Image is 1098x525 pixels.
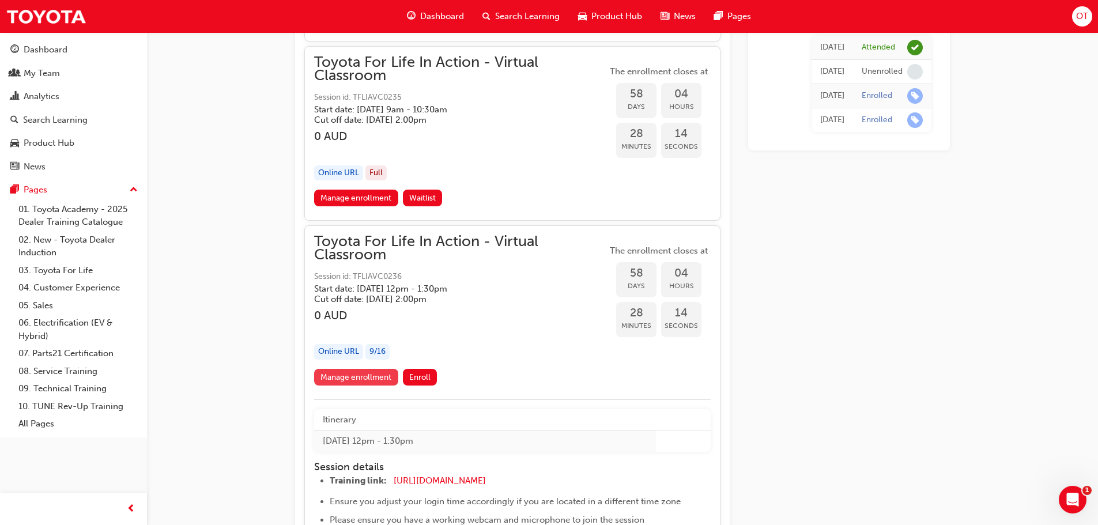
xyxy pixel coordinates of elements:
[314,115,588,125] h5: Cut off date: [DATE] 2:00pm
[314,104,588,115] h5: Start date: [DATE] 9am - 10:30am
[10,185,19,195] span: pages-icon
[314,190,398,206] a: Manage enrollment
[14,201,142,231] a: 01. Toyota Academy - 2025 Dealer Training Catalogue
[616,307,656,320] span: 28
[661,280,701,293] span: Hours
[862,42,895,53] div: Attended
[314,270,607,284] span: Session id: TFLIAVC0236
[616,267,656,280] span: 58
[5,179,142,201] button: Pages
[420,10,464,23] span: Dashboard
[10,162,19,172] span: news-icon
[24,160,46,173] div: News
[907,40,923,55] span: learningRecordVerb_ATTEND-icon
[1076,10,1088,23] span: OT
[24,67,60,80] div: My Team
[820,89,844,103] div: Fri Apr 11 2025 14:55:31 GMT+0800 (Australian Western Standard Time)
[24,183,47,197] div: Pages
[5,63,142,84] a: My Team
[365,165,387,181] div: Full
[820,65,844,78] div: Fri Apr 11 2025 14:56:13 GMT+0800 (Australian Western Standard Time)
[727,10,751,23] span: Pages
[314,409,656,430] th: Itinerary
[314,284,588,294] h5: Start date: [DATE] 12pm - 1:30pm
[314,309,607,322] h3: 0 AUD
[5,133,142,154] a: Product Hub
[1059,486,1086,513] iframe: Intercom live chat
[130,183,138,198] span: up-icon
[661,307,701,320] span: 14
[607,65,711,78] span: The enrollment closes at
[5,109,142,131] a: Search Learning
[661,9,669,24] span: news-icon
[314,130,607,143] h3: 0 AUD
[820,114,844,127] div: Thu Mar 20 2025 15:38:49 GMT+0800 (Australian Western Standard Time)
[314,91,607,104] span: Session id: TFLIAVC0235
[14,297,142,315] a: 05. Sales
[705,5,760,28] a: pages-iconPages
[661,267,701,280] span: 04
[394,475,486,486] span: [URL][DOMAIN_NAME]
[651,5,705,28] a: news-iconNews
[14,231,142,262] a: 02. New - Toyota Dealer Induction
[495,10,560,23] span: Search Learning
[661,140,701,153] span: Seconds
[616,127,656,141] span: 28
[24,90,59,103] div: Analytics
[14,380,142,398] a: 09. Technical Training
[661,88,701,101] span: 04
[578,9,587,24] span: car-icon
[314,235,607,261] span: Toyota For Life In Action - Virtual Classroom
[661,100,701,114] span: Hours
[10,69,19,79] span: people-icon
[482,9,490,24] span: search-icon
[314,369,398,386] a: Manage enrollment
[10,92,19,102] span: chart-icon
[409,372,431,382] span: Enroll
[24,43,67,56] div: Dashboard
[616,140,656,153] span: Minutes
[1082,486,1092,495] span: 1
[862,90,892,101] div: Enrolled
[907,112,923,128] span: learningRecordVerb_ENROLL-icon
[14,279,142,297] a: 04. Customer Experience
[398,5,473,28] a: guage-iconDashboard
[5,39,142,61] a: Dashboard
[14,262,142,280] a: 03. Toyota For Life
[14,415,142,433] a: All Pages
[314,165,363,181] div: Online URL
[14,345,142,362] a: 07. Parts21 Certification
[473,5,569,28] a: search-iconSearch Learning
[403,190,443,206] button: Waitlist
[14,362,142,380] a: 08. Service Training
[23,114,88,127] div: Search Learning
[314,56,711,211] button: Toyota For Life In Action - Virtual ClassroomSession id: TFLIAVC0235Start date: [DATE] 9am - 10:3...
[616,319,656,333] span: Minutes
[314,56,607,82] span: Toyota For Life In Action - Virtual Classroom
[674,10,696,23] span: News
[403,369,437,386] button: Enroll
[365,344,390,360] div: 9 / 16
[330,496,681,507] span: Ensure you adjust your login time accordingly if you are located in a different time zone
[5,86,142,107] a: Analytics
[330,475,387,486] span: Training link:
[10,138,19,149] span: car-icon
[314,294,588,304] h5: Cut off date: [DATE] 2:00pm
[330,515,644,525] span: Please ensure you have a working webcam and microphone to join the session
[14,398,142,416] a: 10. TUNE Rev-Up Training
[569,5,651,28] a: car-iconProduct Hub
[407,9,416,24] span: guage-icon
[616,100,656,114] span: Days
[862,115,892,126] div: Enrolled
[6,3,86,29] img: Trak
[14,314,142,345] a: 06. Electrification (EV & Hybrid)
[5,156,142,177] a: News
[314,461,689,474] h4: Session details
[862,66,903,77] div: Unenrolled
[820,41,844,54] div: Wed Jun 04 2025 13:00:00 GMT+0800 (Australian Western Standard Time)
[714,9,723,24] span: pages-icon
[314,430,656,452] td: [DATE] 12pm - 1:30pm
[591,10,642,23] span: Product Hub
[5,37,142,179] button: DashboardMy TeamAnalyticsSearch LearningProduct HubNews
